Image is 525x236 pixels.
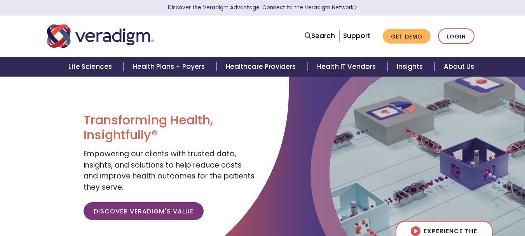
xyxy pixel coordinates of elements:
[216,57,307,77] a: Healthcare Providers
[343,31,370,40] a: Support
[47,23,154,49] img: Veradigm logo
[387,57,434,77] a: Insights
[308,57,387,77] a: Health IT Vendors
[434,57,483,77] a: About Us
[383,29,431,44] a: Get Demo
[438,28,474,44] a: Login
[84,149,255,192] span: Empowering our clients with trusted data, insights, and solutions to help reduce costs and improv...
[354,4,357,11] span: Learn More
[305,31,335,41] a: Search
[59,57,124,77] a: Life Sciences
[124,57,216,77] a: Health Plans + Payers
[84,113,256,143] h1: Transforming Health, Insightfully®
[168,4,357,11] a: Discover the Veradigm Advantage: Connect to the Veradigm NetworkLearn More
[84,202,204,220] a: Discover Veradigm's Value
